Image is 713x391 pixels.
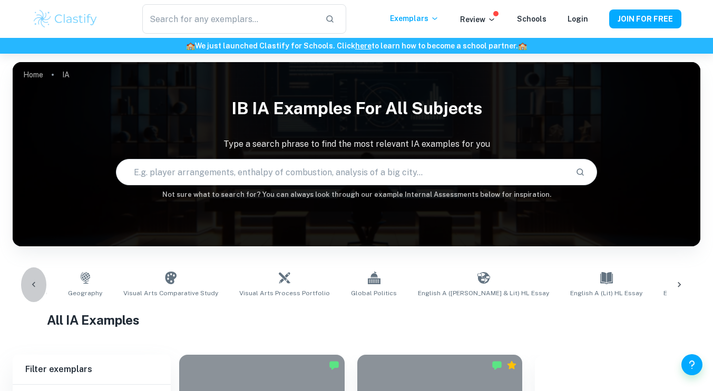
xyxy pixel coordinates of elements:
[681,354,702,375] button: Help and Feedback
[568,15,588,23] a: Login
[609,9,681,28] button: JOIN FOR FREE
[506,360,517,370] div: Premium
[329,360,339,370] img: Marked
[517,15,546,23] a: Schools
[460,14,496,25] p: Review
[62,69,70,81] p: IA
[418,288,549,298] span: English A ([PERSON_NAME] & Lit) HL Essay
[116,157,568,187] input: E.g. player arrangements, enthalpy of combustion, analysis of a big city...
[390,13,439,24] p: Exemplars
[47,310,666,329] h1: All IA Examples
[355,42,372,50] a: here
[571,163,589,181] button: Search
[492,360,502,370] img: Marked
[142,4,316,34] input: Search for any exemplars...
[13,355,171,384] h6: Filter exemplars
[32,8,99,29] img: Clastify logo
[239,288,330,298] span: Visual Arts Process Portfolio
[68,288,102,298] span: Geography
[2,40,711,52] h6: We just launched Clastify for Schools. Click to learn how to become a school partner.
[186,42,195,50] span: 🏫
[570,288,642,298] span: English A (Lit) HL Essay
[13,92,700,125] h1: IB IA examples for all subjects
[23,67,43,82] a: Home
[518,42,527,50] span: 🏫
[13,189,700,200] h6: Not sure what to search for? You can always look through our example Internal Assessments below f...
[351,288,397,298] span: Global Politics
[13,138,700,151] p: Type a search phrase to find the most relevant IA examples for you
[123,288,218,298] span: Visual Arts Comparative Study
